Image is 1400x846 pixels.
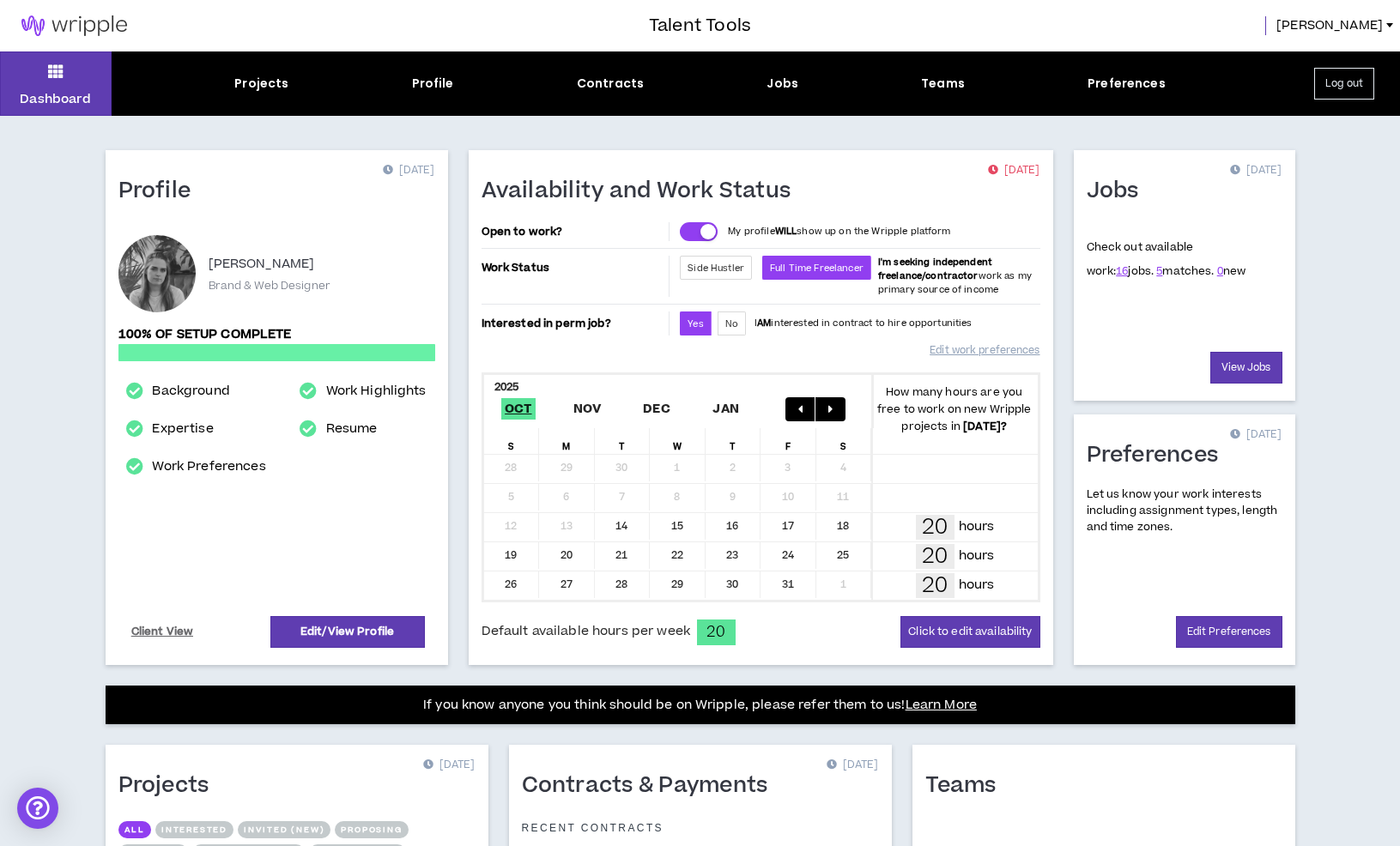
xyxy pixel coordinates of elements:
p: [DATE] [1230,162,1282,179]
p: hours [959,517,995,536]
h1: Teams [925,772,1009,800]
span: Yes [688,317,703,330]
h1: Availability and Work Status [482,178,804,205]
a: Learn More [906,696,977,714]
p: Interested in perm job? [482,311,666,335]
p: [DATE] [383,162,434,179]
p: [DATE] [827,757,878,774]
div: S [484,428,540,454]
p: Let us know your work interests including assignment types, length and time zones. [1087,486,1282,536]
a: Background [152,381,229,402]
span: Oct [501,398,536,420]
a: Edit Preferences [1176,616,1282,648]
div: Open Intercom Messenger [17,788,58,829]
button: Proposing [335,821,408,838]
div: Projects [234,75,288,93]
h1: Preferences [1087,442,1232,469]
h1: Projects [118,772,222,800]
button: Click to edit availability [900,616,1039,648]
span: Side Hustler [688,262,744,275]
span: Dec [639,398,674,420]
p: [DATE] [1230,426,1282,444]
button: Interested [155,821,233,838]
span: [PERSON_NAME] [1276,16,1383,35]
a: Edit work preferences [930,335,1039,366]
p: If you know anyone you think should be on Wripple, please refer them to us! [423,695,977,716]
div: Preferences [1088,75,1166,93]
div: W [650,428,706,454]
span: matches. [1156,263,1214,279]
a: Expertise [152,419,213,439]
b: [DATE] ? [963,419,1007,434]
button: Invited (new) [238,821,330,838]
div: S [816,428,872,454]
div: T [595,428,651,454]
div: Jobs [767,75,798,93]
span: Nov [570,398,605,420]
a: Client View [129,617,197,647]
span: jobs. [1116,263,1154,279]
a: 16 [1116,263,1128,279]
div: Profile [412,75,454,93]
h1: Contracts & Payments [522,772,781,800]
button: Log out [1314,68,1374,100]
div: F [761,428,816,454]
p: hours [959,576,995,595]
h3: Talent Tools [649,13,751,39]
div: Teams [921,75,965,93]
div: T [706,428,761,454]
a: View Jobs [1210,352,1282,384]
span: Jan [709,398,742,420]
div: Danyell P. [118,235,196,312]
p: [PERSON_NAME] [209,254,315,275]
a: 5 [1156,263,1162,279]
h1: Jobs [1087,178,1152,205]
a: 0 [1217,263,1223,279]
p: Recent Contracts [522,821,664,835]
p: Work Status [482,256,666,280]
p: Dashboard [20,90,91,108]
p: My profile show up on the Wripple platform [728,225,950,239]
a: Work Preferences [152,456,265,477]
b: I'm seeking independent freelance/contractor [878,256,992,282]
span: No [725,317,738,330]
strong: AM [757,317,771,329]
strong: WILL [775,225,797,238]
span: work as my primary source of income [878,256,1032,296]
p: hours [959,547,995,565]
button: All [118,821,151,838]
p: Open to work? [482,225,666,239]
p: How many hours are you free to work on new Wripple projects in [871,384,1038,435]
b: 2025 [494,379,519,395]
a: Edit/View Profile [270,616,425,648]
span: Default available hours per week [482,622,690,641]
p: [DATE] [423,757,475,774]
a: Work Highlights [326,381,427,402]
div: Contracts [577,75,644,93]
p: Brand & Web Designer [209,278,330,293]
span: new [1217,263,1246,279]
p: I interested in contract to hire opportunities [755,317,973,330]
p: 100% of setup complete [118,325,435,344]
a: Resume [326,419,378,439]
h1: Profile [118,178,204,205]
div: M [539,428,595,454]
p: [DATE] [988,162,1039,179]
p: Check out available work: [1087,239,1246,279]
